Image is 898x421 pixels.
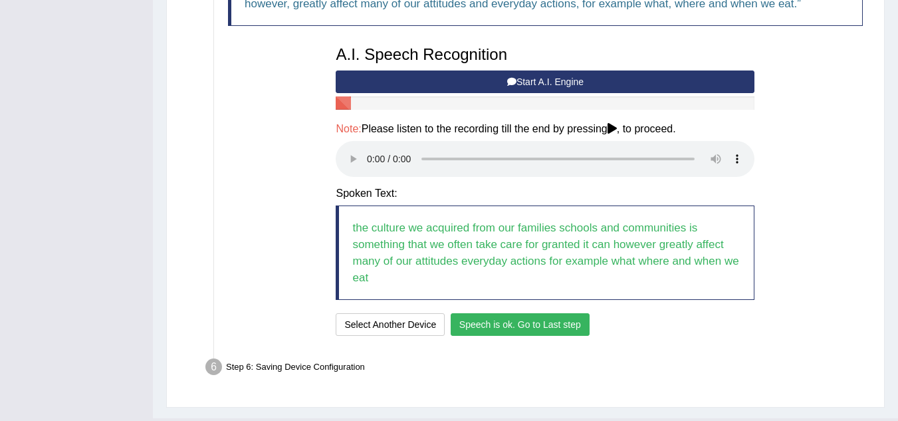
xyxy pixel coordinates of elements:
[336,123,361,134] span: Note:
[336,313,445,336] button: Select Another Device
[336,188,754,200] h4: Spoken Text:
[336,70,754,93] button: Start A.I. Engine
[336,206,754,300] blockquote: the culture we acquired from our families schools and communities is something that we often take...
[336,46,754,63] h3: A.I. Speech Recognition
[336,123,754,135] h4: Please listen to the recording till the end by pressing , to proceed.
[199,354,878,384] div: Step 6: Saving Device Configuration
[451,313,590,336] button: Speech is ok. Go to Last step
